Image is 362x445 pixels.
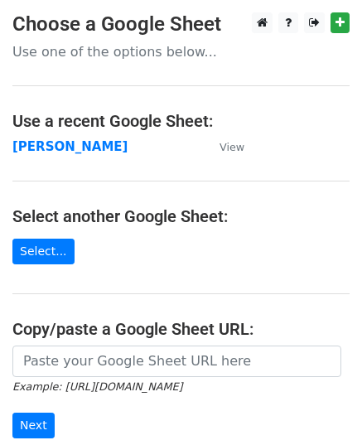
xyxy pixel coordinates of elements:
[12,239,75,264] a: Select...
[12,139,128,154] a: [PERSON_NAME]
[203,139,244,154] a: View
[12,43,350,60] p: Use one of the options below...
[220,141,244,153] small: View
[12,12,350,36] h3: Choose a Google Sheet
[12,346,341,377] input: Paste your Google Sheet URL here
[12,380,182,393] small: Example: [URL][DOMAIN_NAME]
[12,206,350,226] h4: Select another Google Sheet:
[12,413,55,438] input: Next
[12,111,350,131] h4: Use a recent Google Sheet:
[12,319,350,339] h4: Copy/paste a Google Sheet URL:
